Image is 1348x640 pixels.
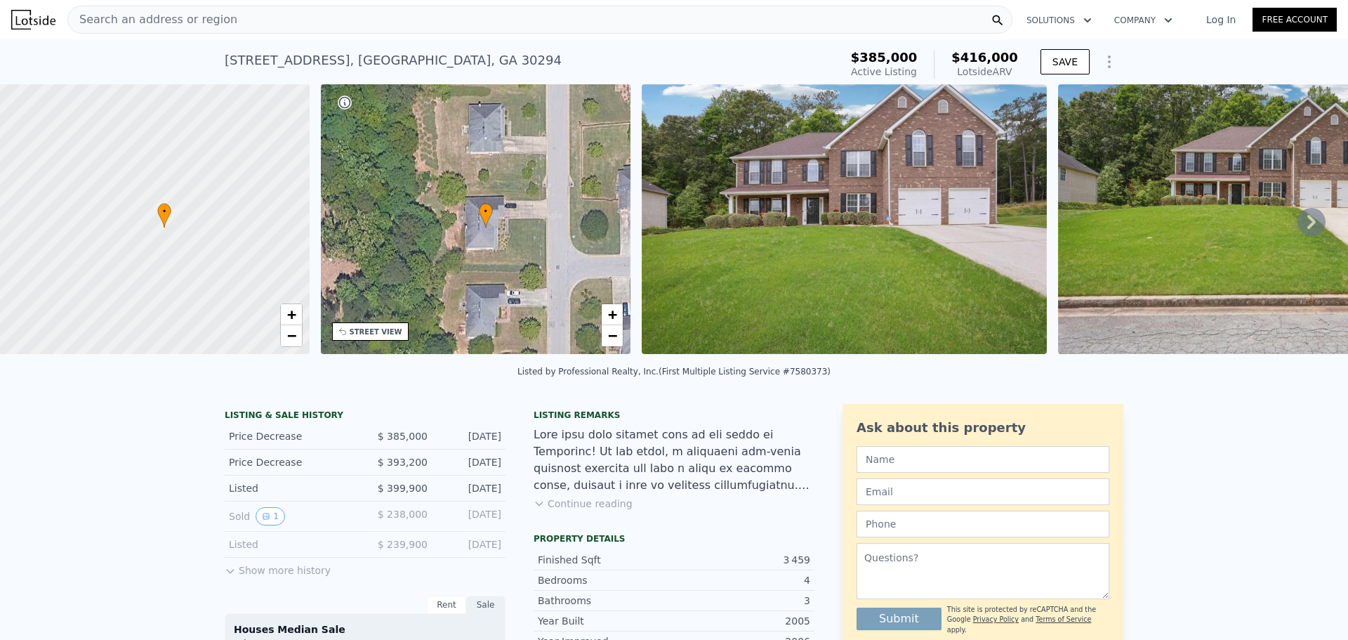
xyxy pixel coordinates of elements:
div: 3 [674,594,810,608]
div: • [157,203,171,228]
div: Listing remarks [534,410,814,421]
span: Active Listing [851,66,917,77]
button: Solutions [1015,8,1103,33]
div: Price Decrease [229,455,354,469]
span: Search an address or region [68,11,237,28]
div: This site is protected by reCAPTCHA and the Google and apply. [947,605,1109,635]
button: SAVE [1040,49,1090,74]
div: Listed by Professional Realty, Inc. (First Multiple Listing Service #7580373) [517,367,831,377]
div: 2005 [674,614,810,628]
input: Phone [857,511,1109,537]
span: − [608,327,617,344]
div: Finished Sqft [538,553,674,567]
input: Email [857,478,1109,505]
div: STREET VIEW [350,327,402,337]
span: • [479,205,493,218]
div: Bedrooms [538,573,674,587]
div: 4 [674,573,810,587]
span: $ 393,200 [378,457,428,468]
div: Listed [229,481,354,495]
img: Lotside [11,10,55,30]
div: Bathrooms [538,594,674,608]
button: Show Options [1095,48,1123,76]
div: Property details [534,533,814,544]
div: [DATE] [439,537,501,551]
div: [STREET_ADDRESS] , [GEOGRAPHIC_DATA] , GA 30294 [225,51,562,70]
a: Terms of Service [1036,615,1091,623]
a: Zoom out [602,325,623,346]
span: $ 385,000 [378,431,428,442]
div: Ask about this property [857,418,1109,438]
div: • [479,203,493,228]
span: + [286,306,296,323]
div: Sold [229,507,354,525]
div: Lore ipsu dolo sitamet cons ad eli seddo ei Temporinc! Ut lab etdol, m aliquaeni adm-venia quisno... [534,426,814,494]
a: Log In [1189,13,1253,27]
span: + [608,306,617,323]
div: Price Decrease [229,429,354,443]
div: [DATE] [439,481,501,495]
button: View historical data [256,507,285,525]
a: Zoom in [602,304,623,325]
span: • [157,205,171,218]
a: Zoom in [281,304,302,325]
div: Year Built [538,614,674,628]
img: Sale: 140786122 Parcel: 15471907 [642,84,1047,354]
div: 3 459 [674,553,810,567]
div: [DATE] [439,455,501,469]
span: $ 239,900 [378,539,428,550]
button: Show more history [225,558,331,577]
div: Rent [427,596,466,614]
a: Free Account [1253,8,1337,32]
span: $416,000 [951,50,1018,65]
span: $ 238,000 [378,509,428,520]
div: Lotside ARV [951,65,1018,79]
div: [DATE] [439,429,501,443]
div: Sale [466,596,505,614]
button: Continue reading [534,497,633,511]
span: − [286,327,296,344]
div: Listed [229,537,354,551]
span: $ 399,900 [378,483,428,494]
input: Name [857,446,1109,473]
a: Zoom out [281,325,302,346]
button: Submit [857,608,941,630]
a: Privacy Policy [973,615,1019,623]
div: Houses Median Sale [234,622,496,636]
div: [DATE] [439,507,501,525]
button: Company [1103,8,1184,33]
div: LISTING & SALE HISTORY [225,410,505,424]
span: $385,000 [851,50,918,65]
